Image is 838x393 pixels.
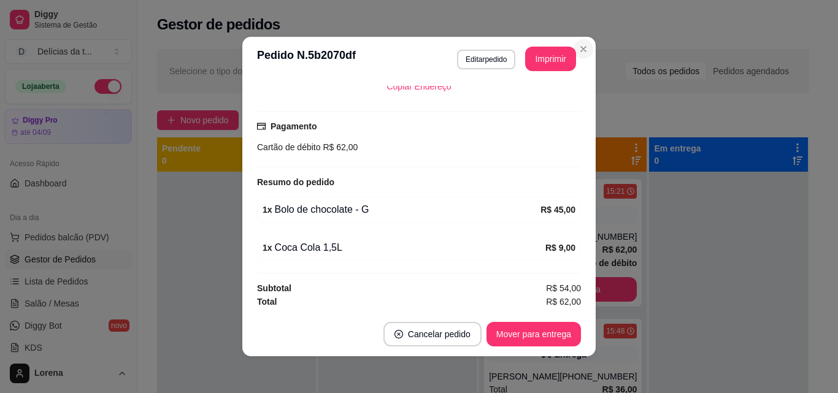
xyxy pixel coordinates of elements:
span: credit-card [257,122,266,131]
strong: Subtotal [257,283,291,293]
span: close-circle [394,330,403,338]
div: Bolo de chocolate - G [263,202,540,217]
strong: R$ 45,00 [540,205,575,215]
strong: 1 x [263,243,272,253]
strong: Pagamento [271,121,317,131]
button: Copiar Endereço [377,74,461,99]
button: Imprimir [525,47,576,71]
strong: 1 x [263,205,272,215]
div: Coca Cola 1,5L [263,240,545,255]
strong: Total [257,297,277,307]
button: Editarpedido [457,50,515,69]
span: R$ 62,00 [321,142,358,152]
button: Mover para entrega [486,322,581,346]
span: Cartão de débito [257,142,321,152]
strong: Resumo do pedido [257,177,334,187]
strong: R$ 9,00 [545,243,575,253]
span: R$ 54,00 [546,281,581,295]
button: Close [574,39,593,59]
span: R$ 62,00 [546,295,581,308]
h3: Pedido N. 5b2070df [257,47,356,71]
button: close-circleCancelar pedido [383,322,482,346]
